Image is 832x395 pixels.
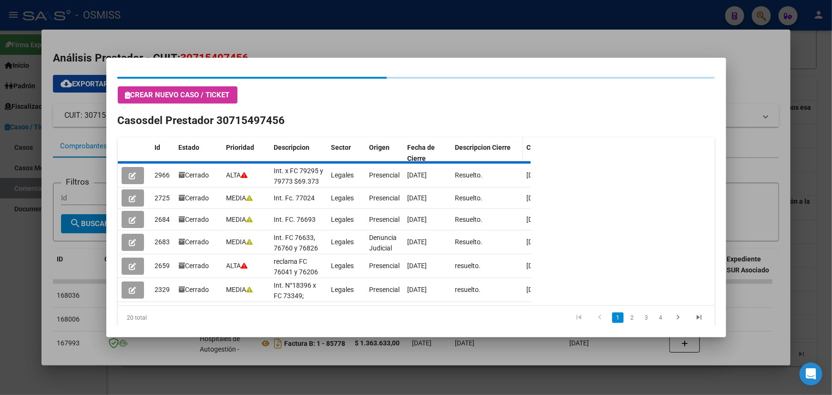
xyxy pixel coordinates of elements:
span: Resuelto. [455,194,483,202]
span: Int. N°18396 x FC 73349; 73455; 73541. [274,281,317,311]
span: Resuelto. [455,171,483,179]
li: page 2 [625,310,639,326]
span: Estado [179,144,200,151]
span: [DATE] [408,171,427,179]
span: Legales [331,171,354,179]
span: MEDIA [226,238,253,246]
span: Cerrado [179,171,209,179]
span: Legales [331,238,354,246]
datatable-header-cell: Sector [328,137,366,169]
span: [DATE] [408,286,427,293]
span: [DATE] [527,194,546,202]
span: Cerrado [179,238,209,246]
span: del Prestador 30715497456 [148,114,285,126]
span: 2684 [155,216,170,223]
span: ALTA [226,171,248,179]
span: Int. FC 76633, 76760 y 76826 [274,234,318,252]
span: reclama FC 76041 y 76206 [274,258,318,276]
span: 2725 [155,194,170,202]
datatable-header-cell: Creado [523,137,571,169]
span: Presencial [370,216,400,223]
a: go to next page [669,312,688,323]
span: Descripcion [274,144,310,151]
span: Legales [331,194,354,202]
span: Cerrado [179,216,209,223]
datatable-header-cell: Estado [175,137,223,169]
span: Id [155,144,161,151]
span: Presencial [370,194,400,202]
span: 2329 [155,286,170,293]
span: Origen [370,144,390,151]
div: Open Intercom Messenger [800,363,822,385]
a: go to last page [690,312,709,323]
a: 2 [627,312,638,323]
span: Int. x FC 79295 y 79773 $69.373 [274,167,324,186]
li: page 1 [611,310,625,326]
a: 4 [655,312,667,323]
span: ALTA [226,262,248,270]
span: Sector [331,144,351,151]
a: go to previous page [591,312,609,323]
span: resuelto. [455,286,481,293]
span: Denuncia Judicial [370,234,397,252]
datatable-header-cell: Fecha de Cierre [404,137,452,169]
span: Creado [527,144,549,151]
datatable-header-cell: Origen [366,137,404,169]
span: Crear nuevo caso / ticket [125,91,230,99]
span: Resuelto. [455,216,483,223]
a: 3 [641,312,652,323]
span: [DATE] [527,286,546,293]
span: [DATE] [408,194,427,202]
button: Crear nuevo caso / ticket [118,86,237,104]
span: Int. Fc. 77024 [274,194,315,202]
li: page 4 [654,310,668,326]
span: [DATE] [527,262,546,270]
datatable-header-cell: Prioridad [223,137,270,169]
span: [DATE] [408,238,427,246]
span: [DATE] [527,216,546,223]
span: Fecha de Cierre [408,144,435,162]
datatable-header-cell: Id [151,137,175,169]
span: 2659 [155,262,170,270]
span: 2966 [155,171,170,179]
span: Presencial [370,286,400,293]
span: MEDIA [226,216,253,223]
span: [DATE] [408,216,427,223]
span: [DATE] [527,171,546,179]
span: Presencial [370,262,400,270]
span: MEDIA [226,286,253,293]
span: Resuelto. [455,238,483,246]
span: Prioridad [226,144,255,151]
datatable-header-cell: Descripcion Cierre [452,137,523,169]
datatable-header-cell: Descripcion [270,137,328,169]
span: Legales [331,216,354,223]
span: [DATE] [408,262,427,270]
span: Cerrado [179,286,209,293]
h2: Casos [118,113,715,129]
a: 1 [612,312,624,323]
span: Legales [331,262,354,270]
span: Cerrado [179,262,209,270]
li: page 3 [639,310,654,326]
div: 20 total [118,306,236,330]
span: [DATE] [527,238,546,246]
span: Presencial [370,171,400,179]
span: Int. FC. 76693 [274,216,316,223]
span: 2683 [155,238,170,246]
span: Descripcion Cierre [455,144,511,151]
span: Legales [331,286,354,293]
span: resuelto. [455,262,481,270]
span: MEDIA [226,194,253,202]
span: Cerrado [179,194,209,202]
a: go to first page [570,312,588,323]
